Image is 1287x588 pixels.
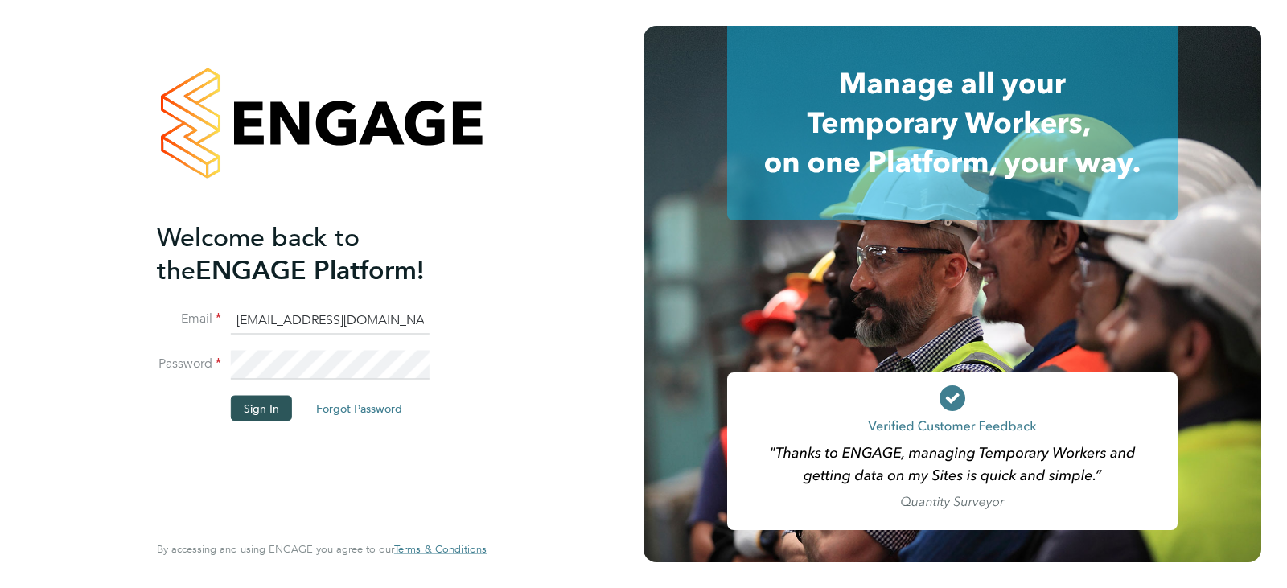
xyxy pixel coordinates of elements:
[157,221,360,286] span: Welcome back to the
[394,542,487,556] span: Terms & Conditions
[303,395,415,421] button: Forgot Password
[157,542,487,556] span: By accessing and using ENGAGE you agree to our
[157,220,471,286] h2: ENGAGE Platform!
[231,395,292,421] button: Sign In
[157,356,221,372] label: Password
[157,310,221,327] label: Email
[231,306,430,335] input: Enter your work email...
[394,543,487,556] a: Terms & Conditions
